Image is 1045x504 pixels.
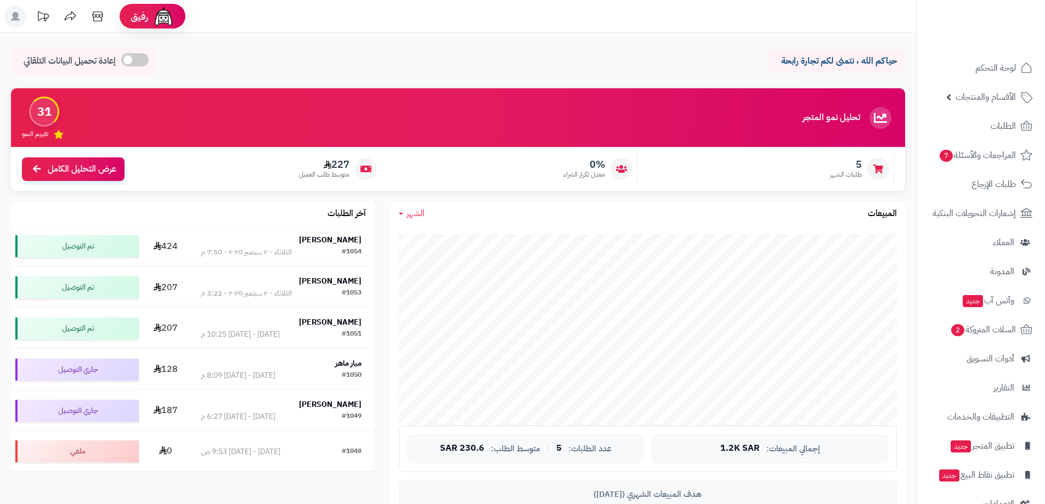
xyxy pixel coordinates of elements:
span: 0% [563,158,605,171]
span: عدد الطلبات: [568,444,612,454]
div: #1050 [342,370,361,381]
span: متوسط الطلب: [491,444,540,454]
td: 187 [143,390,188,431]
span: لوحة التحكم [975,60,1016,76]
strong: [PERSON_NAME] [299,316,361,328]
span: متوسط طلب العميل [299,170,349,179]
span: المراجعات والأسئلة [939,148,1016,163]
div: [DATE] - [DATE] 10:25 م [201,329,280,340]
strong: [PERSON_NAME] [299,275,361,287]
td: 0 [143,432,188,471]
span: 5 [556,444,562,454]
span: الطلبات [991,118,1016,134]
span: طلبات الإرجاع [971,177,1016,192]
div: جاري التوصيل [15,359,139,381]
span: وآتس آب [962,293,1014,308]
a: طلبات الإرجاع [923,171,1038,197]
a: أدوات التسويق [923,346,1038,372]
a: الشهر [399,207,425,220]
a: عرض التحليل الكامل [22,157,125,181]
a: وآتس آبجديد [923,287,1038,314]
div: #1051 [342,329,361,340]
td: 128 [143,349,188,390]
h3: تحليل نمو المتجر [803,113,860,123]
div: [DATE] - [DATE] 8:09 م [201,370,275,381]
td: 207 [143,308,188,349]
div: الثلاثاء - ٢ سبتمبر ٢٠٢٥ - 3:22 م [201,288,292,299]
div: [DATE] - [DATE] 6:27 م [201,411,275,422]
div: ملغي [15,440,139,462]
span: | [547,444,550,452]
div: #1049 [342,411,361,422]
a: المدونة [923,258,1038,285]
span: إعادة تحميل البيانات التلقائي [24,55,116,67]
div: الثلاثاء - ٢ سبتمبر ٢٠٢٥ - 7:50 م [201,247,292,258]
span: عرض التحليل الكامل [48,163,116,175]
span: إشعارات التحويلات البنكية [933,206,1016,221]
span: رفيق [131,10,148,23]
span: العملاء [993,235,1014,250]
a: لوحة التحكم [923,55,1038,81]
div: #1054 [342,247,361,258]
span: تقييم النمو [22,129,48,139]
span: المدونة [990,264,1014,279]
span: تطبيق المتجر [950,438,1014,454]
img: ai-face.png [152,5,174,27]
div: تم التوصيل [15,276,139,298]
div: تم التوصيل [15,235,139,257]
div: #1048 [342,446,361,457]
span: 1.2K SAR [720,444,760,454]
span: جديد [951,440,971,452]
a: الطلبات [923,113,1038,139]
span: التطبيقات والخدمات [947,409,1014,424]
strong: ميار ماهر [335,358,361,369]
strong: [PERSON_NAME] [299,399,361,410]
a: التقارير [923,375,1038,401]
td: 424 [143,226,188,267]
strong: [PERSON_NAME] [299,234,361,246]
a: إشعارات التحويلات البنكية [923,200,1038,226]
div: جاري التوصيل [15,400,139,422]
a: تطبيق المتجرجديد [923,433,1038,459]
span: السلات المتروكة [950,322,1016,337]
span: 230.6 SAR [440,444,484,454]
span: 7 [940,150,953,162]
div: هدف المبيعات الشهري ([DATE]) [408,489,888,500]
a: التطبيقات والخدمات [923,404,1038,430]
span: طلبات الشهر [830,170,862,179]
a: السلات المتروكة2 [923,316,1038,343]
span: معدل تكرار الشراء [563,170,605,179]
a: العملاء [923,229,1038,256]
span: الأقسام والمنتجات [956,89,1016,105]
span: 2 [951,324,964,336]
span: تطبيق نقاط البيع [938,467,1014,483]
span: 5 [830,158,862,171]
td: 207 [143,267,188,308]
span: الشهر [406,207,425,220]
span: إجمالي المبيعات: [766,444,820,454]
div: #1053 [342,288,361,299]
a: المراجعات والأسئلة7 [923,142,1038,168]
span: جديد [963,295,983,307]
span: جديد [939,469,959,482]
h3: المبيعات [868,209,897,219]
p: حياكم الله ، نتمنى لكم تجارة رابحة [776,55,897,67]
h3: آخر الطلبات [327,209,366,219]
a: تطبيق نقاط البيعجديد [923,462,1038,488]
div: [DATE] - [DATE] 9:53 ص [201,446,280,457]
span: أدوات التسويق [967,351,1014,366]
div: تم التوصيل [15,318,139,339]
span: التقارير [993,380,1014,395]
span: 227 [299,158,349,171]
a: تحديثات المنصة [29,5,57,30]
